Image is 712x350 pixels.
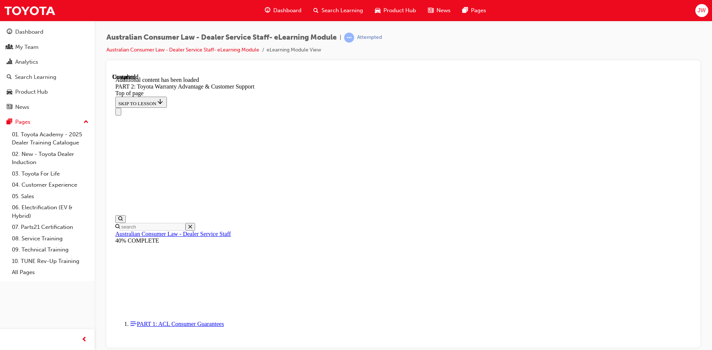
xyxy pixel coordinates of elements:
a: guage-iconDashboard [259,3,307,18]
a: 06. Electrification (EV & Hybrid) [9,202,92,221]
div: Attempted [357,34,382,41]
button: SKIP TO LESSON [3,23,55,34]
span: car-icon [375,6,380,15]
a: search-iconSearch Learning [307,3,369,18]
span: pages-icon [7,119,12,126]
span: News [436,6,451,15]
div: News [15,103,29,111]
li: eLearning Module View [267,46,321,54]
div: Analytics [15,58,38,66]
a: Australian Consumer Law - Dealer Service Staff- eLearning Module [106,47,259,53]
span: guage-icon [7,29,12,36]
span: prev-icon [82,335,87,344]
span: | [340,33,341,42]
a: 10. TUNE Rev-Up Training [9,256,92,267]
span: news-icon [7,104,12,111]
a: My Team [3,40,92,54]
button: DashboardMy TeamAnalyticsSearch LearningProduct HubNews [3,24,92,115]
a: 08. Service Training [9,233,92,244]
span: Search Learning [322,6,363,15]
span: Australian Consumer Law - Dealer Service Staff- eLearning Module [106,33,337,42]
span: search-icon [313,6,319,15]
a: 02. New - Toyota Dealer Induction [9,149,92,168]
div: PART 2: Toyota Warranty Advantage & Customer Support [3,10,579,16]
a: car-iconProduct Hub [369,3,422,18]
a: 05. Sales [9,191,92,202]
span: search-icon [7,74,12,81]
div: Top of page [3,16,579,23]
span: people-icon [7,44,12,51]
a: 03. Toyota For Life [9,168,92,180]
button: Open search menu [3,141,13,149]
a: All Pages [9,267,92,278]
a: Australian Consumer Law - Dealer Service Staff [3,157,119,163]
div: Pages [15,118,30,126]
a: 04. Customer Experience [9,179,92,191]
span: news-icon [428,6,434,15]
button: Close navigation menu [3,34,9,42]
a: Product Hub [3,85,92,99]
div: My Team [15,43,39,51]
span: pages-icon [462,6,468,15]
button: Pages [3,115,92,129]
span: chart-icon [7,59,12,66]
a: Search Learning [3,70,92,84]
span: Dashboard [273,6,301,15]
a: News [3,100,92,114]
span: Pages [471,6,486,15]
div: Search Learning [15,73,56,81]
span: SKIP TO LESSON [6,27,52,33]
div: Dashboard [15,28,43,36]
div: Product Hub [15,88,48,96]
a: news-iconNews [422,3,456,18]
a: 01. Toyota Academy - 2025 Dealer Training Catalogue [9,129,92,149]
div: 40% COMPLETE [3,164,579,170]
a: Dashboard [3,25,92,39]
button: JW [695,4,708,17]
button: Close search menu [73,149,83,157]
span: learningRecordVerb_ATTEMPT-icon [344,33,354,43]
a: 07. Parts21 Certification [9,221,92,233]
span: guage-icon [265,6,270,15]
a: Analytics [3,55,92,69]
input: Search [7,149,73,157]
a: pages-iconPages [456,3,492,18]
span: car-icon [7,89,12,96]
span: Product Hub [383,6,416,15]
a: 09. Technical Training [9,244,92,256]
span: up-icon [83,117,89,127]
span: JW [698,6,706,15]
img: Trak [4,2,56,19]
div: Additional content has been loaded [3,3,579,10]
